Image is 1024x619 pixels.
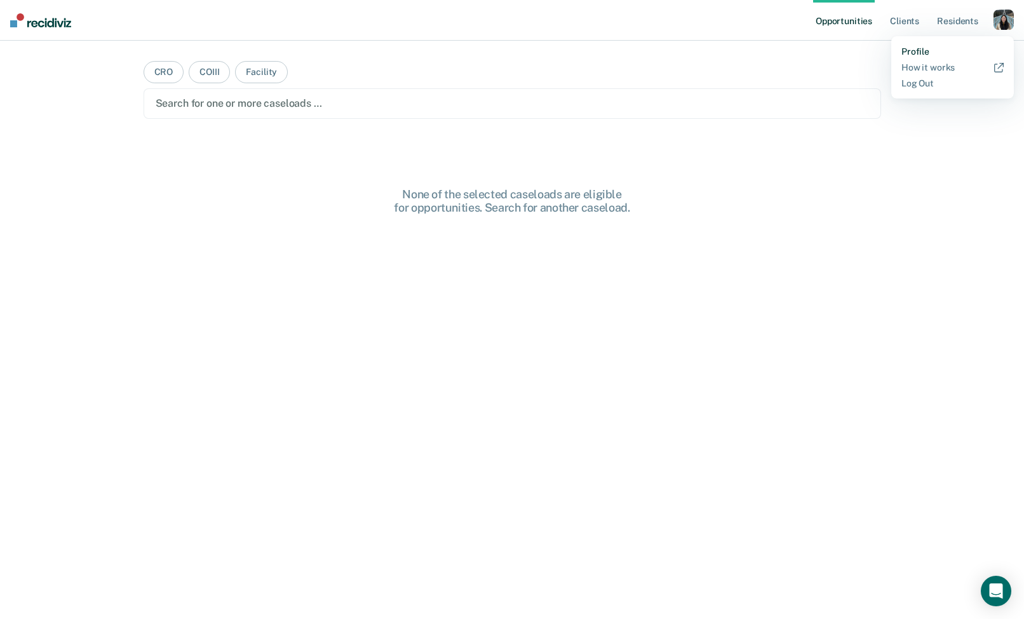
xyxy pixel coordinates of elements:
[981,576,1011,606] div: Open Intercom Messenger
[901,78,1004,89] a: Log Out
[901,62,1004,73] a: How it works
[901,46,1004,57] a: Profile
[309,187,715,215] div: None of the selected caseloads are eligible for opportunities. Search for another caseload.
[10,13,71,27] img: Recidiviz
[189,61,230,83] button: COIII
[144,61,184,83] button: CRO
[235,61,288,83] button: Facility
